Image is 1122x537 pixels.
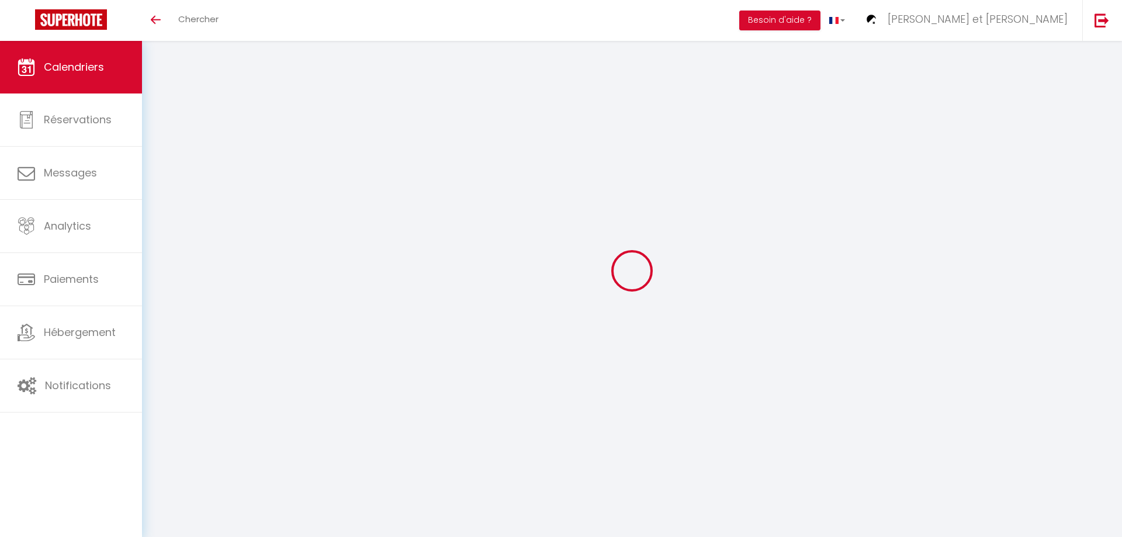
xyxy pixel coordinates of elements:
[178,13,219,25] span: Chercher
[739,11,820,30] button: Besoin d'aide ?
[44,165,97,180] span: Messages
[44,112,112,127] span: Réservations
[44,325,116,339] span: Hébergement
[1095,13,1109,27] img: logout
[44,272,99,286] span: Paiements
[45,378,111,393] span: Notifications
[35,9,107,30] img: Super Booking
[863,11,880,28] img: ...
[44,219,91,233] span: Analytics
[44,60,104,74] span: Calendriers
[888,12,1068,26] span: [PERSON_NAME] et [PERSON_NAME]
